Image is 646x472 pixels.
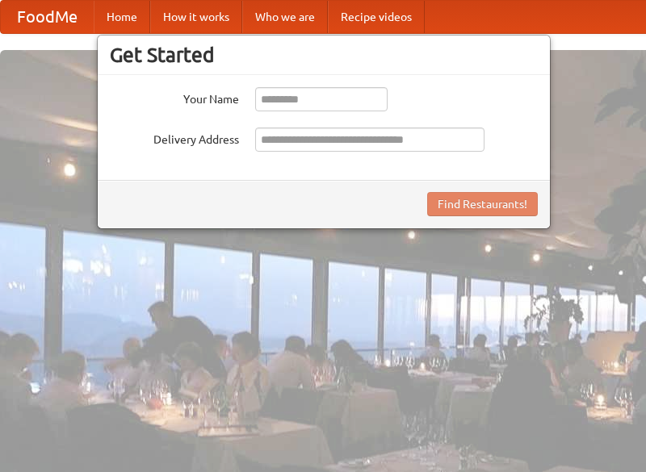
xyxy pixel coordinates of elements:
a: Recipe videos [328,1,425,33]
button: Find Restaurants! [427,192,538,216]
a: How it works [150,1,242,33]
label: Delivery Address [110,127,239,148]
a: Who we are [242,1,328,33]
label: Your Name [110,87,239,107]
a: Home [94,1,150,33]
a: FoodMe [1,1,94,33]
h3: Get Started [110,43,538,67]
